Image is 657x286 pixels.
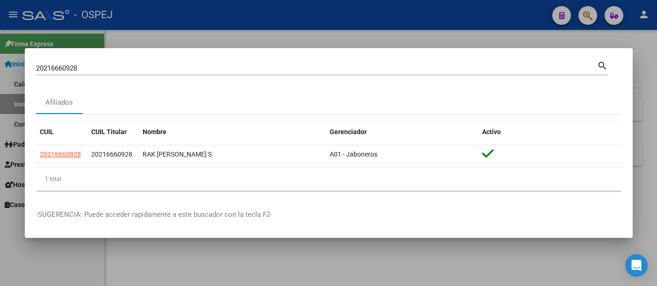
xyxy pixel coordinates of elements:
[326,122,478,142] datatable-header-cell: Gerenciador
[40,128,54,136] span: CUIL
[36,167,621,191] div: 1 total
[36,209,621,220] p: -SUGERENCIA: Puede acceder rapidamente a este buscador con la tecla F2-
[482,128,501,136] span: Activo
[625,254,648,277] div: Open Intercom Messenger
[143,128,166,136] span: Nombre
[91,150,132,158] span: 20216660928
[597,59,608,71] mat-icon: search
[36,122,87,142] datatable-header-cell: CUIL
[330,150,377,158] span: A01 - Jaboneros
[40,150,81,158] span: 20216660928
[87,122,139,142] datatable-header-cell: CUIL Titular
[91,128,127,136] span: CUIL Titular
[143,149,322,160] div: RAK [PERSON_NAME] S
[45,97,73,108] div: Afiliados
[478,122,621,142] datatable-header-cell: Activo
[330,128,367,136] span: Gerenciador
[139,122,326,142] datatable-header-cell: Nombre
